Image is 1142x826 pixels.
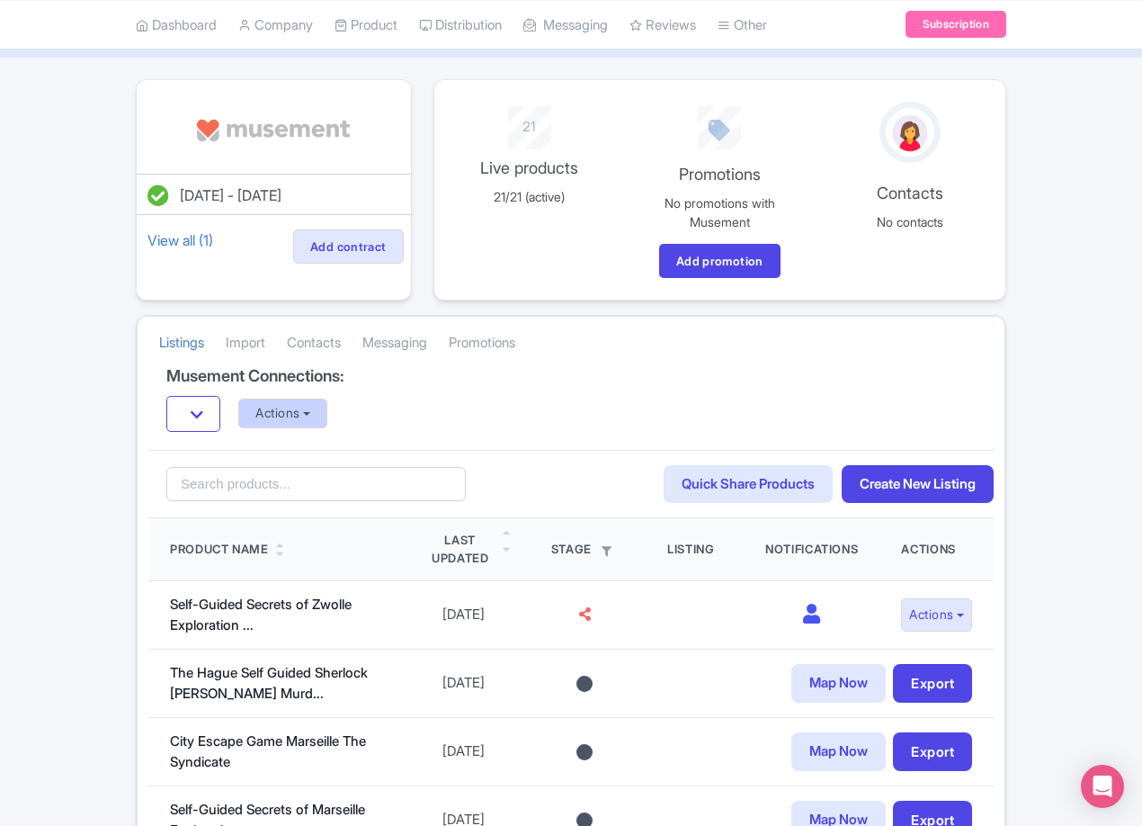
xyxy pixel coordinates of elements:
[404,581,524,650] td: [DATE]
[170,664,368,702] a: The Hague Self Guided Sherlock [PERSON_NAME] Murd...
[445,187,614,206] p: 21/21 (active)
[180,186,281,204] span: [DATE] - [DATE]
[842,465,994,504] a: Create New Listing
[889,112,931,155] img: avatar_key_member-9c1dde93af8b07d7383eb8b5fb890c87.png
[825,181,995,205] p: Contacts
[635,193,804,231] p: No promotions with Musement
[546,541,624,559] div: Stage
[825,212,995,231] p: No contacts
[635,162,804,186] p: Promotions
[287,319,341,368] a: Contacts
[170,541,269,559] div: Product Name
[879,518,994,581] th: Actions
[449,319,515,368] a: Promotions
[238,399,327,428] button: Actions
[293,229,404,264] a: Add contract
[226,319,265,368] a: Import
[159,319,204,368] a: Listings
[744,518,879,581] th: Notifications
[893,664,972,703] a: Export
[664,465,833,504] a: Quick Share Products
[1081,765,1124,808] div: Open Intercom Messenger
[445,106,614,138] div: 21
[404,650,524,718] td: [DATE]
[646,518,744,581] th: Listing
[404,718,524,786] td: [DATE]
[362,319,427,368] a: Messaging
[906,11,1006,38] a: Subscription
[425,532,495,567] div: Last Updated
[445,156,614,180] p: Live products
[901,598,972,632] button: Actions
[893,732,972,771] a: Export
[791,664,886,703] a: Map Now
[602,546,611,556] i: Filter by stage
[166,467,466,501] input: Search products...
[170,596,352,633] a: Self-Guided Secrets of Zwolle Exploration ...
[791,732,886,771] a: Map Now
[170,732,366,770] a: City Escape Game Marseille The Syndicate
[192,102,354,159] img: fd58q73ijqpthwdnpuqf.svg
[144,228,217,253] a: View all (1)
[166,367,976,385] h4: Musement Connections:
[659,244,781,278] a: Add promotion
